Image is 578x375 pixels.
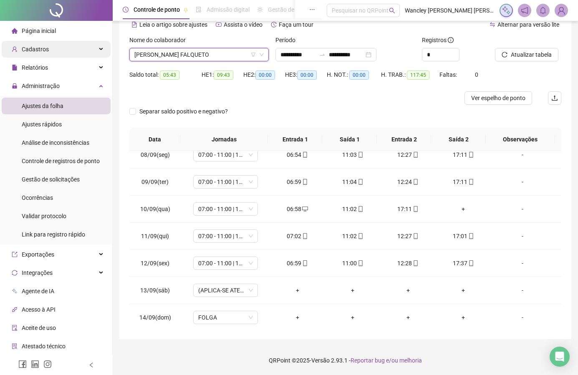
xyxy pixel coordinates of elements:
th: Observações [486,128,555,151]
div: + [442,313,484,322]
span: left [88,362,94,368]
span: api [12,307,18,312]
span: Ocorrências [22,194,53,201]
span: Observações [492,135,548,144]
th: Entrada 1 [268,128,323,151]
img: 93869 [555,4,568,17]
span: Análise de inconsistências [22,139,89,146]
div: 06:59 [277,259,318,268]
span: filter [251,52,256,57]
span: facebook [18,360,27,368]
span: mobile [412,206,419,212]
span: Ajustes da folha [22,103,63,109]
span: file-text [131,22,137,28]
span: Ajustes rápidos [22,121,62,128]
span: Gestão de solicitações [22,176,80,183]
label: Nome do colaborador [129,35,191,45]
span: Alternar para versão lite [497,21,559,28]
span: Separar saldo positivo e negativo? [136,107,231,116]
span: 08/09(seg) [141,151,170,158]
div: HE 3: [285,70,327,80]
span: file [12,65,18,70]
span: pushpin [183,8,188,13]
span: 07:00 - 11:00 | 13:00 - 17:00 [198,230,253,242]
div: 06:58 [277,204,318,214]
span: Atualizar tabela [511,50,552,59]
span: Versão [311,357,330,364]
div: HE 1: [202,70,243,80]
label: Período [275,35,301,45]
span: home [12,28,18,34]
span: (APLICA-SE ATESTADO) [198,284,253,297]
span: mobile [357,206,363,212]
div: 17:11 [387,204,429,214]
span: clock-circle [123,7,129,13]
span: history [271,22,277,28]
span: instagram [43,360,52,368]
span: mobile [467,152,474,158]
div: - [498,177,547,186]
span: Controle de registros de ponto [22,158,100,164]
span: 00:00 [255,70,275,80]
span: 00:00 [297,70,317,80]
span: mobile [357,179,363,185]
div: 17:11 [442,177,484,186]
span: 07:00 - 11:00 | 13:00 - 17:00 [198,203,253,215]
footer: QRPoint © 2025 - 2.93.1 - [113,346,578,375]
span: search [389,8,395,14]
div: 17:01 [442,232,484,241]
span: ellipsis [309,7,315,13]
span: 117:45 [407,70,429,80]
span: Admissão digital [207,6,250,13]
span: Atestado técnico [22,343,66,350]
span: mobile [301,152,308,158]
div: 11:04 [332,177,374,186]
span: 07:00 - 11:00 | 13:00 - 17:00 [198,257,253,269]
span: file-done [196,7,202,13]
span: down [259,52,264,57]
span: reload [502,52,507,58]
div: - [498,150,547,159]
span: Integrações [22,269,53,276]
span: Aceite de uso [22,325,56,331]
div: Open Intercom Messenger [550,347,570,367]
span: Wancley [PERSON_NAME] [PERSON_NAME] - DROGARIA WANCLEY LTDA EPP [405,6,495,15]
span: JANICE GIESTAS FALQUETO [134,48,264,61]
div: 11:02 [332,204,374,214]
span: sun [257,7,263,13]
div: 06:59 [277,177,318,186]
button: Atualizar tabela [495,48,558,61]
div: 17:37 [442,259,484,268]
div: 17:11 [442,150,484,159]
span: Exportações [22,251,54,258]
span: youtube [216,22,222,28]
div: + [332,313,374,322]
button: Ver espelho de ponto [464,91,532,105]
th: Data [129,128,180,151]
div: 06:54 [277,150,318,159]
span: mobile [301,233,308,239]
div: 12:27 [387,232,429,241]
span: 07:00 - 11:00 | 13:00 - 17:00 [198,148,253,161]
span: mobile [467,260,474,266]
span: Administração [22,83,60,89]
span: Registros [422,35,454,45]
div: 11:03 [332,150,374,159]
div: + [277,313,318,322]
span: Faça um tour [279,21,313,28]
span: info-circle [448,37,454,43]
div: 12:24 [387,177,429,186]
th: Saída 2 [431,128,486,151]
span: mobile [412,233,419,239]
span: Cadastros [22,46,49,53]
div: 12:27 [387,150,429,159]
span: Leia o artigo sobre ajustes [139,21,207,28]
span: 07:00 - 11:00 | 13:00 - 17:00 [198,176,253,188]
span: Link para registro rápido [22,231,85,238]
span: 13/09(sáb) [140,287,170,294]
span: 14/09(dom) [139,314,171,321]
span: upload [551,95,558,101]
span: Página inicial [22,28,56,34]
div: 12:28 [387,259,429,268]
span: to [319,51,326,58]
